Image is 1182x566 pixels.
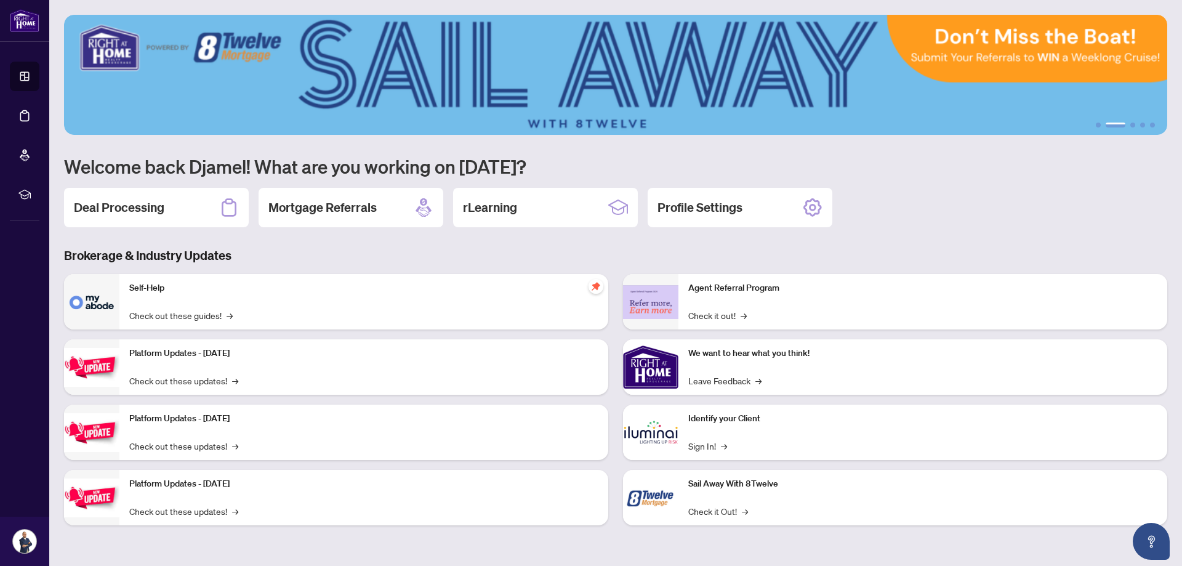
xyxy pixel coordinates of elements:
[10,9,39,32] img: logo
[64,15,1167,135] img: Slide 1
[64,413,119,452] img: Platform Updates - July 8, 2025
[129,439,238,453] a: Check out these updates!→
[64,348,119,387] img: Platform Updates - July 21, 2025
[688,374,762,387] a: Leave Feedback→
[268,199,377,216] h2: Mortgage Referrals
[742,504,748,518] span: →
[64,155,1167,178] h1: Welcome back Djamel! What are you working on [DATE]?
[741,309,747,322] span: →
[74,199,164,216] h2: Deal Processing
[232,504,238,518] span: →
[623,470,678,525] img: Sail Away With 8Twelve
[721,439,727,453] span: →
[1133,523,1170,560] button: Open asap
[623,285,678,319] img: Agent Referral Program
[755,374,762,387] span: →
[129,504,238,518] a: Check out these updates!→
[13,530,36,553] img: Profile Icon
[688,477,1157,491] p: Sail Away With 8Twelve
[1140,123,1145,127] button: 4
[1130,123,1135,127] button: 3
[1106,123,1125,127] button: 2
[1150,123,1155,127] button: 5
[64,274,119,329] img: Self-Help
[129,281,598,295] p: Self-Help
[64,479,119,517] img: Platform Updates - June 23, 2025
[129,309,233,322] a: Check out these guides!→
[463,199,517,216] h2: rLearning
[64,247,1167,264] h3: Brokerage & Industry Updates
[129,374,238,387] a: Check out these updates!→
[589,279,603,294] span: pushpin
[227,309,233,322] span: →
[688,309,747,322] a: Check it out!→
[129,347,598,360] p: Platform Updates - [DATE]
[623,339,678,395] img: We want to hear what you think!
[129,477,598,491] p: Platform Updates - [DATE]
[232,439,238,453] span: →
[1096,123,1101,127] button: 1
[688,281,1157,295] p: Agent Referral Program
[688,412,1157,426] p: Identify your Client
[623,405,678,460] img: Identify your Client
[232,374,238,387] span: →
[657,199,742,216] h2: Profile Settings
[688,439,727,453] a: Sign In!→
[129,412,598,426] p: Platform Updates - [DATE]
[688,504,748,518] a: Check it Out!→
[688,347,1157,360] p: We want to hear what you think!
